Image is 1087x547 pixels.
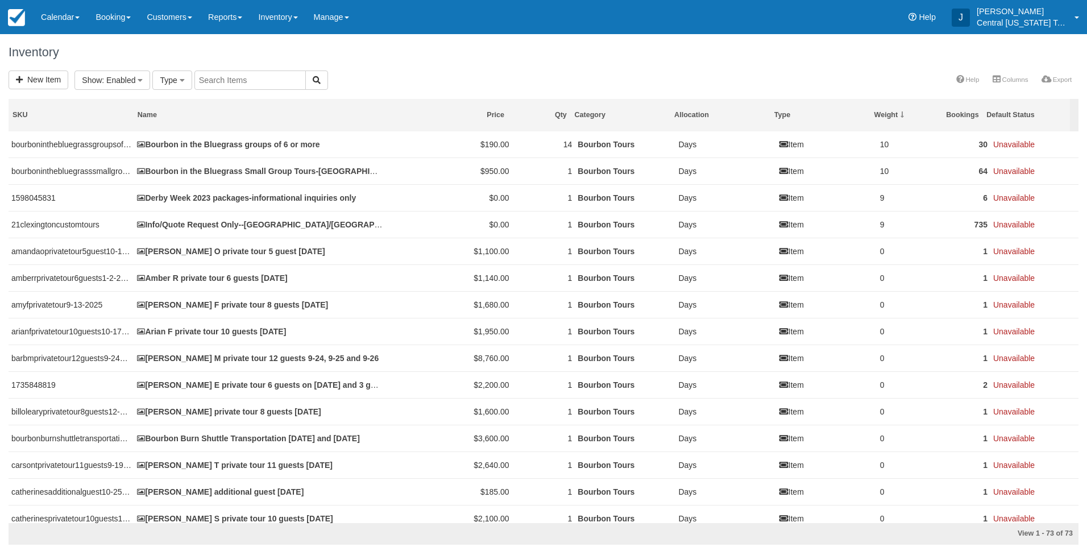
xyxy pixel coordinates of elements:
i: Help [908,13,916,21]
td: billolearyprivatetour8guests12-7-2025 [9,398,134,425]
td: carsontprivatetour11guests9-19-2025 [9,451,134,478]
a: [PERSON_NAME] private tour 8 guests [DATE] [137,407,321,416]
a: [PERSON_NAME] E private tour 6 guests on [DATE] and 3 guests on [DATE] [137,380,432,389]
td: Days [675,131,776,158]
td: Derby Week 2023 packages-informational inquiries only [134,184,386,211]
td: 0 [877,451,928,478]
td: Unavailable [990,131,1078,158]
td: amyfprivatetour9-13-2025 [9,291,134,318]
td: 10 [877,158,928,184]
a: 1 [983,407,988,416]
td: 1 [927,505,990,532]
td: 1 [512,425,575,451]
td: 1598045831 [9,184,134,211]
td: Days [675,238,776,264]
td: Catherine S private tour 10 guests 10-25-2025 [134,505,386,532]
td: 2 [927,371,990,398]
td: Item [777,211,877,238]
td: 735 [927,211,990,238]
a: Bourbon Tours [578,407,634,416]
a: Bourbon Tours [578,380,634,389]
td: Bourbon Tours [575,425,675,451]
td: 1 [927,318,990,345]
td: Bourbon Tours [575,345,675,371]
td: Days [675,478,776,505]
a: Columns [986,72,1035,88]
a: 1 [983,514,988,523]
td: BIll O'Leary private tour 8 guests 12-7-2025 [134,398,386,425]
td: 1 [927,425,990,451]
td: 0 [877,478,928,505]
td: Bourbon in the Bluegrass groups of 6 or more [134,131,386,158]
td: $0.00 [386,211,512,238]
td: $1,100.00 [386,238,512,264]
td: Bernard E private tour 6 guests on 10-2-25 and 3 guests on 10-3-25 [134,371,386,398]
td: Unavailable [990,478,1078,505]
td: catherinesadditionalguest10-25-2025 [9,478,134,505]
td: 1 [927,238,990,264]
td: 1 [512,398,575,425]
a: 1 [983,487,988,496]
td: 0 [877,425,928,451]
td: Bourbon Tours [575,131,675,158]
td: Bourbon Tours [575,264,675,291]
td: Arian F private tour 10 guests 10-17-25 [134,318,386,345]
td: 14 [512,131,575,158]
td: Days [675,264,776,291]
td: Bourbon Tours [575,318,675,345]
div: Default Status [986,110,1066,120]
a: Bourbon Tours [578,193,634,202]
td: Bourbon Tours [575,371,675,398]
div: SKU [13,110,130,120]
td: 30 [927,131,990,158]
td: Item [777,451,877,478]
td: Unavailable [990,505,1078,532]
td: bourboninthebluegrasssmallgrouptours-2023 [9,158,134,184]
a: 1 [983,354,988,363]
td: Amanda O private tour 5 guest 10-10-2025 [134,238,386,264]
td: 1 [512,238,575,264]
a: Bourbon Tours [578,273,634,283]
a: Bourbon Tours [578,300,634,309]
td: 1 [512,505,575,532]
a: Bourbon Tours [578,220,634,229]
p: [PERSON_NAME] [977,6,1068,17]
a: Amber R private tour 6 guests [DATE] [137,273,287,283]
td: Unavailable [990,158,1078,184]
td: Item [777,425,877,451]
td: Days [675,425,776,451]
td: 1 [512,264,575,291]
td: Item [777,318,877,345]
td: Bourbon in the Bluegrass Small Group Tours-Lexington area pickup (up to 4 guests) - 2025 [134,158,386,184]
td: $3,600.00 [386,425,512,451]
td: Carson T private tour 11 guests 9-19-2025 [134,451,386,478]
td: Bourbon Burn Shuttle Transportation 9-26-2025 and 9-27-2025 [134,425,386,451]
td: 1 [512,158,575,184]
a: Export [1035,72,1078,88]
td: Bourbon Tours [575,238,675,264]
td: 0 [877,371,928,398]
a: Bourbon Tours [578,327,634,336]
span: Unavailable [993,354,1035,363]
td: $2,640.00 [386,451,512,478]
button: Show: Enabled [74,71,150,90]
td: Bourbon Tours [575,291,675,318]
td: $950.00 [386,158,512,184]
td: Days [675,505,776,532]
td: Item [777,398,877,425]
span: Unavailable [993,193,1035,202]
td: amandaoprivatetour5guest10-10-2025 [9,238,134,264]
td: $190.00 [386,131,512,158]
td: 0 [877,318,928,345]
td: arianfprivatetour10guests10-17-25 [9,318,134,345]
div: Allocation [674,110,766,120]
a: Bourbon Tours [578,247,634,256]
p: Central [US_STATE] Tours [977,17,1068,28]
a: Bourbon Tours [578,514,634,523]
a: Bourbon Tours [578,140,634,149]
td: bourboninthebluegrassgroupsof6ormore---2023 [9,131,134,158]
td: 1 [512,478,575,505]
a: 735 [974,220,988,229]
a: Bourbon Tours [578,167,634,176]
td: 64 [927,158,990,184]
